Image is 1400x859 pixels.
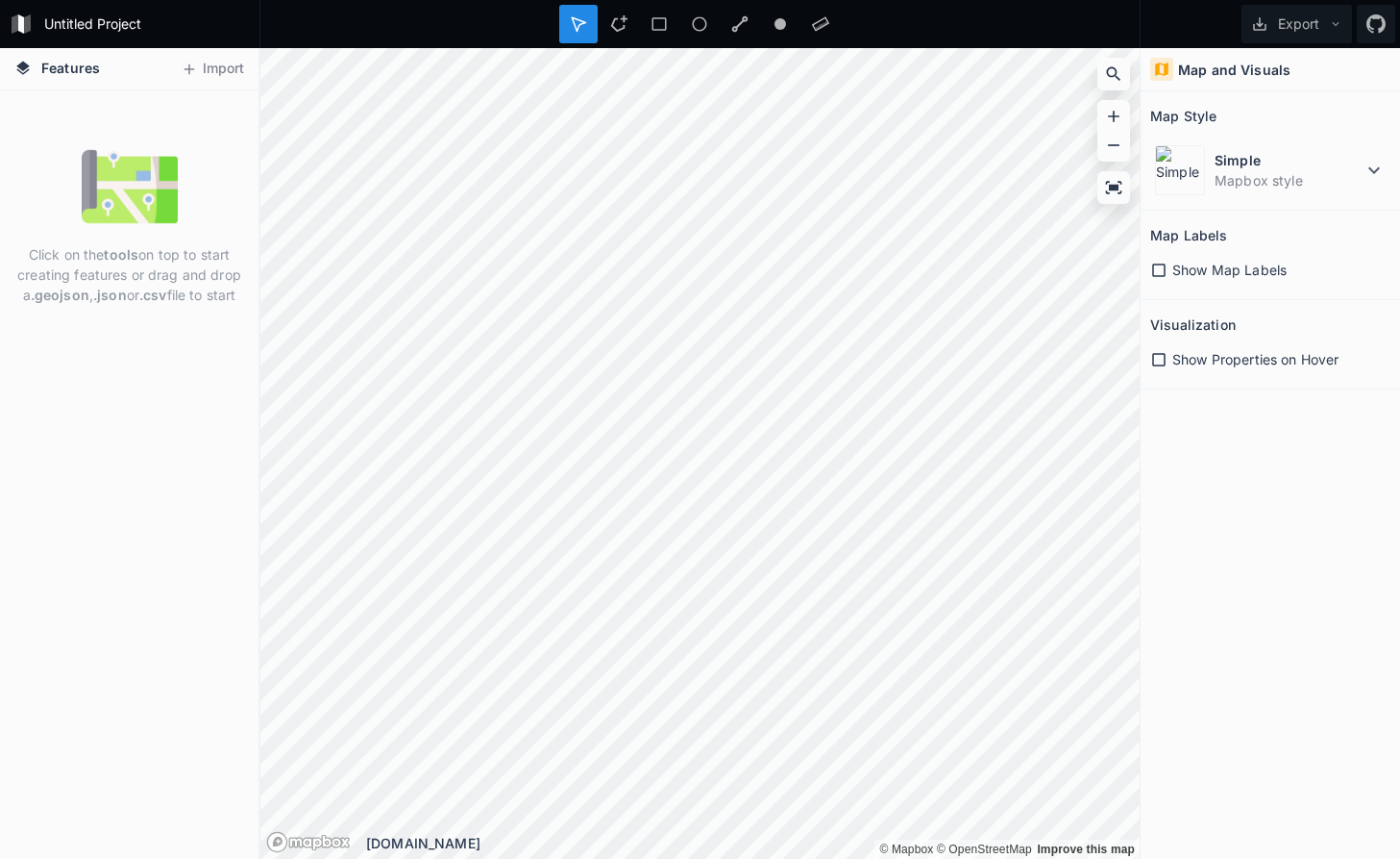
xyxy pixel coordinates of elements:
[1172,260,1287,280] span: Show Map Labels
[1241,5,1352,43] button: Export
[1178,60,1290,80] h4: Map and Visuals
[1215,150,1363,170] dt: Simple
[1037,843,1135,856] a: Map feedback
[171,54,254,85] button: Import
[366,833,1140,853] div: [DOMAIN_NAME]
[1215,170,1363,190] dd: Mapbox style
[1150,220,1227,250] h2: Map Labels
[1150,310,1236,340] h2: Visualization
[266,831,351,853] a: Mapbox logo
[14,244,244,305] p: Click on the on top to start creating features or drag and drop a , or file to start
[1155,145,1205,195] img: Simple
[1150,101,1216,131] h2: Map Style
[93,287,127,303] strong: .json
[937,843,1032,856] a: OpenStreetMap
[82,139,178,235] img: empty
[31,287,89,303] strong: .geojson
[41,58,100,78] span: Features
[1172,349,1339,369] span: Show Properties on Hover
[879,843,933,856] a: Mapbox
[139,287,167,303] strong: .csv
[104,246,138,263] strong: tools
